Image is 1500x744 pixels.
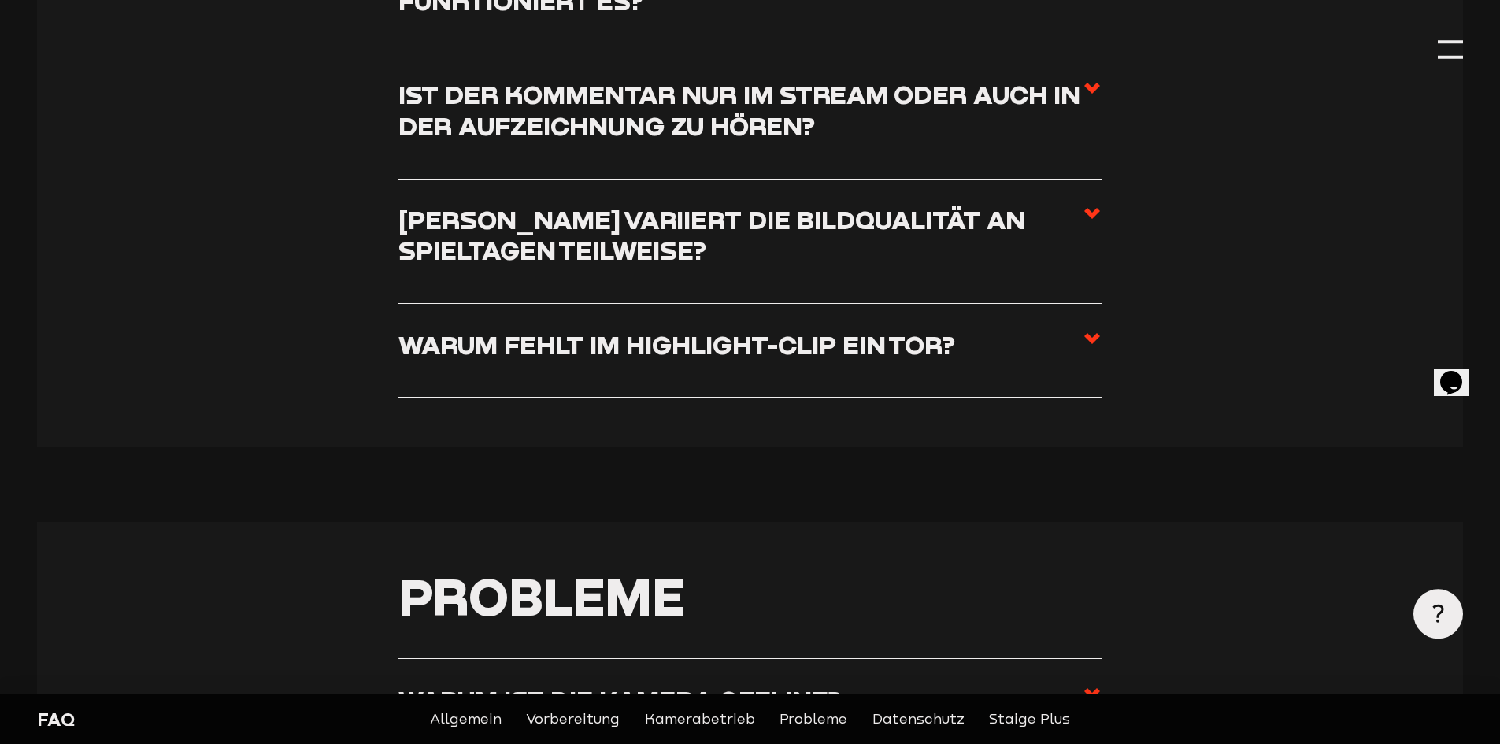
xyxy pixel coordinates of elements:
h3: Ist der Kommentar nur im Stream oder auch in der Aufzeichnung zu hören? [398,79,1083,141]
a: Kamerabetrieb [645,709,755,731]
a: Datenschutz [872,709,965,731]
a: Probleme [780,709,847,731]
h3: Warum ist die Kamera offline? [398,684,841,715]
div: FAQ [37,707,380,732]
a: Staige Plus [989,709,1070,731]
a: Allgemein [430,709,502,731]
iframe: chat widget [1434,349,1484,396]
h3: [PERSON_NAME] variiert die Bildqualität an Spieltagen teilweise? [398,204,1083,266]
a: Vorbereitung [526,709,620,731]
h3: Warum fehlt im Highlight-Clip ein Tor? [398,329,955,360]
span: Probleme [398,565,684,627]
